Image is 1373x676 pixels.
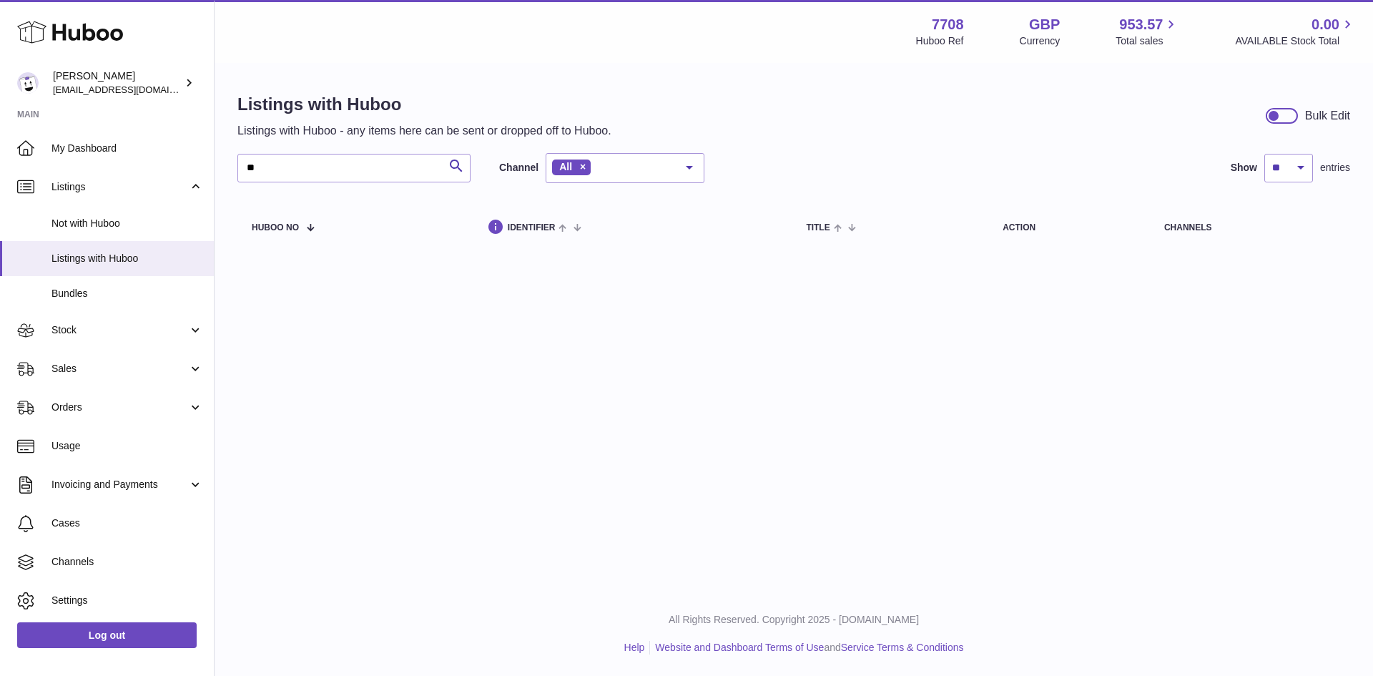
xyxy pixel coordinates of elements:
[51,555,203,569] span: Channels
[237,93,611,116] h1: Listings with Huboo
[51,594,203,607] span: Settings
[51,516,203,530] span: Cases
[1029,15,1060,34] strong: GBP
[508,223,556,232] span: identifier
[51,478,188,491] span: Invoicing and Payments
[51,287,203,300] span: Bundles
[51,217,203,230] span: Not with Huboo
[1305,108,1350,124] div: Bulk Edit
[1116,15,1179,48] a: 953.57 Total sales
[51,439,203,453] span: Usage
[53,84,210,95] span: [EMAIL_ADDRESS][DOMAIN_NAME]
[53,69,182,97] div: [PERSON_NAME]
[624,642,645,653] a: Help
[932,15,964,34] strong: 7708
[51,142,203,155] span: My Dashboard
[1235,34,1356,48] span: AVAILABLE Stock Total
[51,252,203,265] span: Listings with Huboo
[17,72,39,94] img: internalAdmin-7708@internal.huboo.com
[237,123,611,139] p: Listings with Huboo - any items here can be sent or dropped off to Huboo.
[51,362,188,376] span: Sales
[559,161,572,172] span: All
[499,161,538,175] label: Channel
[17,622,197,648] a: Log out
[226,613,1362,627] p: All Rights Reserved. Copyright 2025 - [DOMAIN_NAME]
[1020,34,1060,48] div: Currency
[1119,15,1163,34] span: 953.57
[650,641,963,655] li: and
[1116,34,1179,48] span: Total sales
[916,34,964,48] div: Huboo Ref
[51,323,188,337] span: Stock
[1235,15,1356,48] a: 0.00 AVAILABLE Stock Total
[1164,223,1336,232] div: channels
[655,642,824,653] a: Website and Dashboard Terms of Use
[51,401,188,414] span: Orders
[841,642,964,653] a: Service Terms & Conditions
[806,223,830,232] span: title
[1231,161,1257,175] label: Show
[1320,161,1350,175] span: entries
[1312,15,1339,34] span: 0.00
[252,223,299,232] span: Huboo no
[51,180,188,194] span: Listings
[1003,223,1136,232] div: action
